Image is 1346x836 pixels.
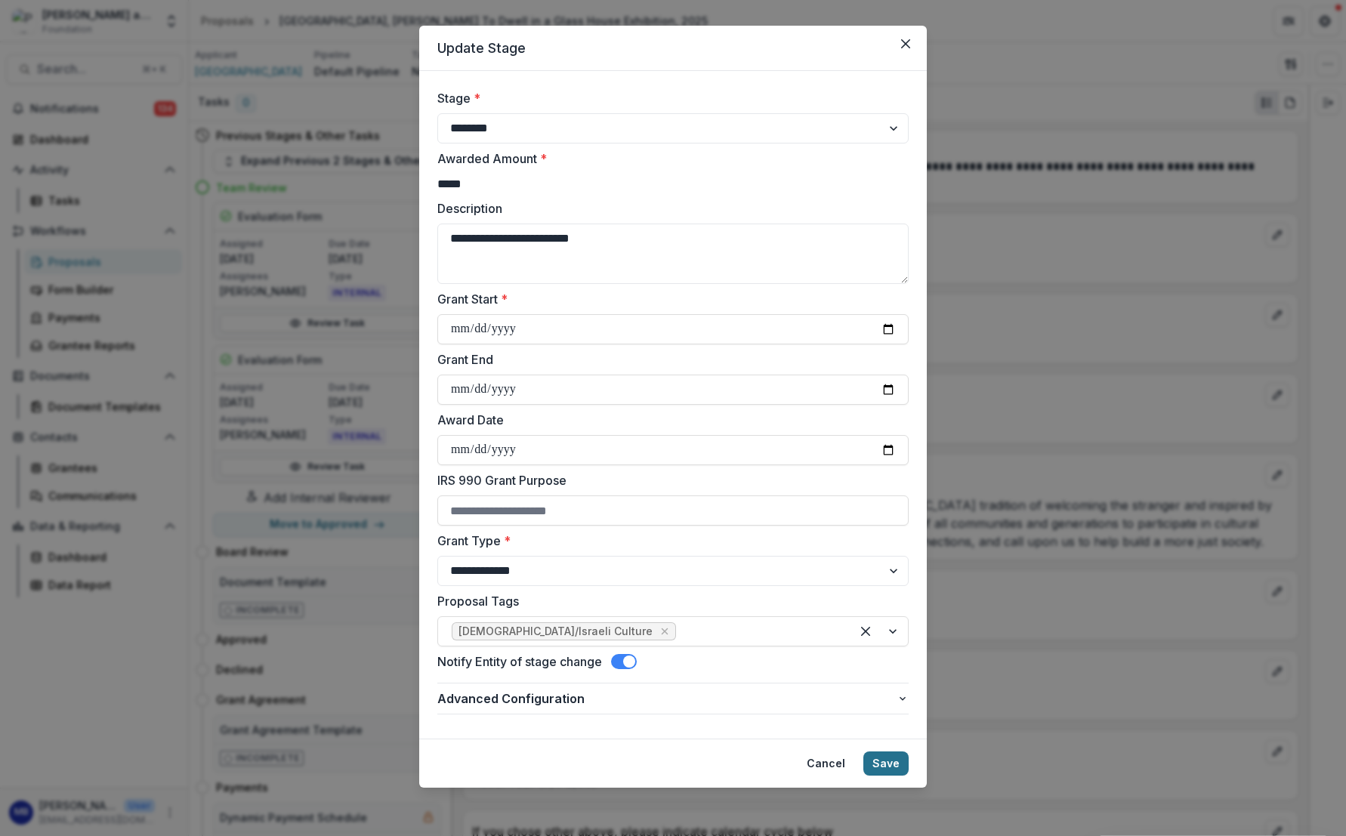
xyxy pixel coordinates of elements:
div: Clear selected options [854,619,878,643]
header: Update Stage [419,26,927,71]
button: Close [894,32,918,56]
button: Cancel [798,751,854,776]
div: Remove Jewish/Israeli Culture [657,624,672,639]
label: IRS 990 Grant Purpose [437,471,900,489]
span: [DEMOGRAPHIC_DATA]/Israeli Culture [458,625,653,638]
label: Stage [437,89,900,107]
label: Award Date [437,411,900,429]
label: Proposal Tags [437,592,900,610]
button: Save [863,751,909,776]
span: Advanced Configuration [437,689,897,708]
label: Grant Start [437,290,900,308]
label: Notify Entity of stage change [437,652,602,671]
label: Grant Type [437,532,900,550]
label: Description [437,199,900,217]
label: Awarded Amount [437,150,900,168]
label: Grant End [437,350,900,369]
button: Advanced Configuration [437,683,909,714]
